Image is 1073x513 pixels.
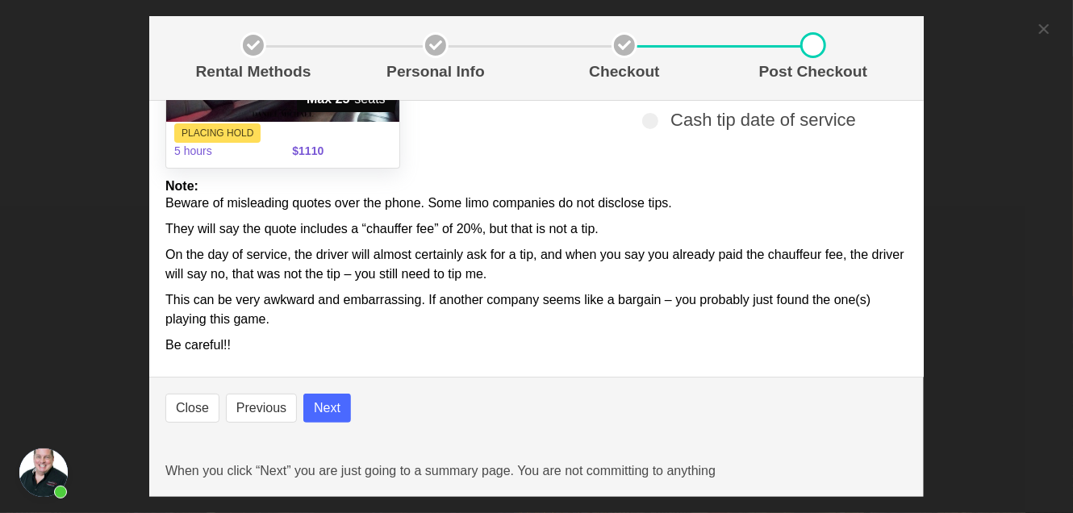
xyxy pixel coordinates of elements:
[172,60,335,84] p: Rental Methods
[165,394,219,423] button: Close
[303,394,351,423] button: Next
[165,336,908,355] p: Be careful!!
[642,106,888,133] label: Cash tip date of service
[348,60,524,84] p: Personal Info
[165,461,908,481] p: When you click “Next” you are just going to a summary page. You are not committing to anything
[165,178,908,194] h2: Note:
[536,60,712,84] p: Checkout
[165,219,908,239] p: They will say the quote includes a “chauffer fee” of 20%, but that is not a tip.
[725,60,901,84] p: Post Checkout
[165,194,908,213] p: Beware of misleading quotes over the phone. Some limo companies do not disclose tips.
[165,245,908,284] p: On the day of service, the driver will almost certainly ask for a tip, and when you say you alrea...
[226,394,297,423] button: Previous
[165,133,282,169] span: 5 hours
[19,448,68,497] a: Open chat
[165,290,908,329] p: This can be very awkward and embarrassing. If another company seems like a bargain – you probably...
